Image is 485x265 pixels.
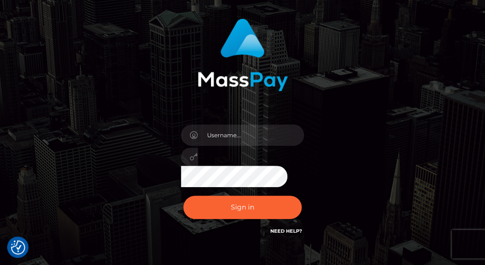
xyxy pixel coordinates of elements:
button: Consent Preferences [11,240,25,255]
button: Sign in [183,196,302,219]
img: MassPay Login [198,19,288,91]
img: Revisit consent button [11,240,25,255]
input: Username... [198,124,304,146]
a: Need Help? [270,228,302,234]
